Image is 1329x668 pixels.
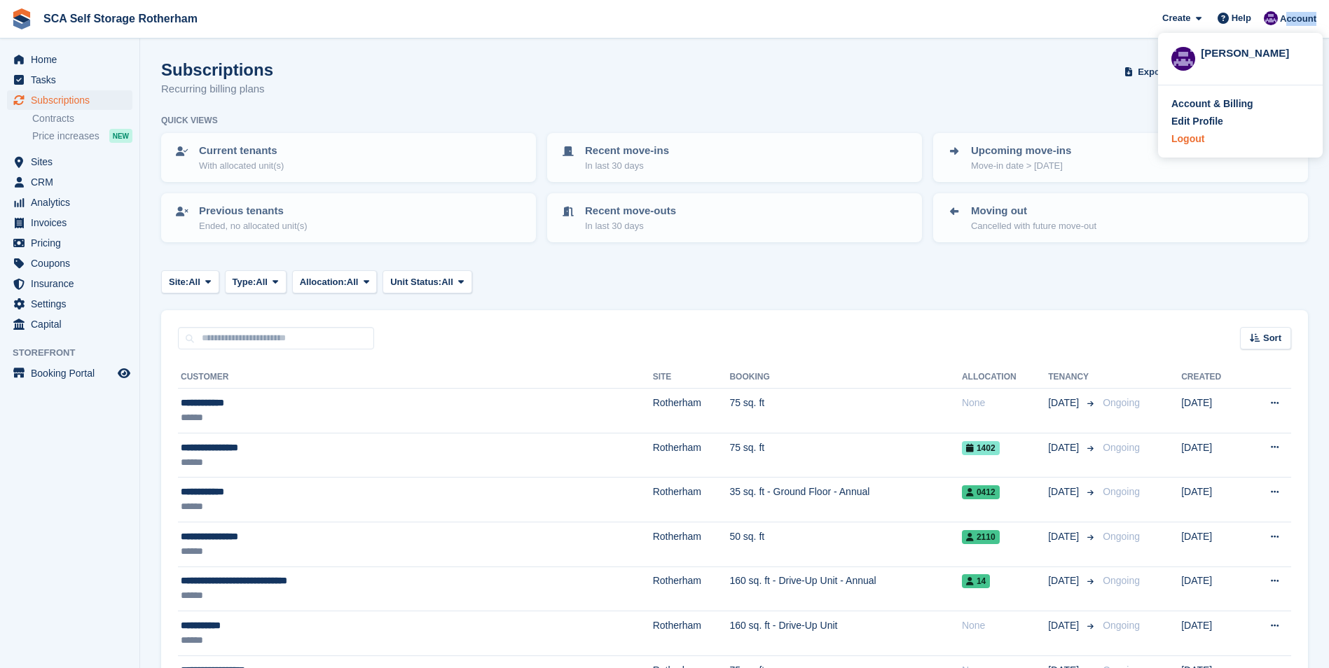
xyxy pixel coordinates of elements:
[1263,331,1281,345] span: Sort
[11,8,32,29] img: stora-icon-8386f47178a22dfd0bd8f6a31ec36ba5ce8667c1dd55bd0f319d3a0aa187defe.svg
[1171,114,1223,129] div: Edit Profile
[1103,486,1140,497] span: Ongoing
[1181,366,1244,389] th: Created
[729,611,962,656] td: 160 sq. ft - Drive-Up Unit
[1171,132,1204,146] div: Logout
[31,213,115,232] span: Invoices
[729,522,962,566] td: 50 sq. ft
[962,366,1048,389] th: Allocation
[1181,478,1244,522] td: [DATE]
[7,90,132,110] a: menu
[31,253,115,273] span: Coupons
[256,275,268,289] span: All
[383,270,471,293] button: Unit Status: All
[1103,442,1140,453] span: Ongoing
[971,203,1096,219] p: Moving out
[31,363,115,383] span: Booking Portal
[292,270,378,293] button: Allocation: All
[1181,433,1244,478] td: [DATE]
[1048,366,1097,389] th: Tenancy
[1048,618,1082,633] span: [DATE]
[199,159,284,173] p: With allocated unit(s)
[199,203,308,219] p: Previous tenants
[729,366,962,389] th: Booking
[935,195,1307,241] a: Moving out Cancelled with future move-out
[1280,12,1316,26] span: Account
[7,213,132,232] a: menu
[441,275,453,289] span: All
[653,611,730,656] td: Rotherham
[729,433,962,478] td: 75 sq. ft
[1048,573,1082,588] span: [DATE]
[7,294,132,314] a: menu
[116,365,132,382] a: Preview store
[1103,575,1140,586] span: Ongoing
[1201,46,1309,58] div: [PERSON_NAME]
[729,478,962,522] td: 35 sq. ft - Ground Floor - Annual
[347,275,359,289] span: All
[962,618,1048,633] div: None
[585,143,669,159] p: Recent move-ins
[653,366,730,389] th: Site
[1181,522,1244,566] td: [DATE]
[31,90,115,110] span: Subscriptions
[31,70,115,90] span: Tasks
[7,363,132,383] a: menu
[962,485,1000,499] span: 0412
[1181,566,1244,611] td: [DATE]
[1181,389,1244,433] td: [DATE]
[962,574,990,588] span: 14
[161,60,273,79] h1: Subscriptions
[1103,620,1140,631] span: Ongoing
[1048,440,1082,455] span: [DATE]
[971,143,1071,159] p: Upcoming move-ins
[1171,114,1309,129] a: Edit Profile
[188,275,200,289] span: All
[1103,397,1140,408] span: Ongoing
[32,128,132,144] a: Price increases NEW
[653,522,730,566] td: Rotherham
[163,134,535,181] a: Current tenants With allocated unit(s)
[971,159,1071,173] p: Move-in date > [DATE]
[32,112,132,125] a: Contracts
[7,172,132,192] a: menu
[1171,97,1309,111] a: Account & Billing
[169,275,188,289] span: Site:
[199,143,284,159] p: Current tenants
[653,389,730,433] td: Rotherham
[7,152,132,172] a: menu
[1232,11,1251,25] span: Help
[31,172,115,192] span: CRM
[962,530,1000,544] span: 2110
[1171,132,1309,146] a: Logout
[31,233,115,253] span: Pricing
[161,270,219,293] button: Site: All
[7,70,132,90] a: menu
[7,193,132,212] a: menu
[1264,11,1278,25] img: Kelly Neesham
[585,219,676,233] p: In last 30 days
[233,275,256,289] span: Type:
[109,129,132,143] div: NEW
[549,195,921,241] a: Recent move-outs In last 30 days
[653,433,730,478] td: Rotherham
[7,274,132,293] a: menu
[653,566,730,611] td: Rotherham
[32,130,99,143] span: Price increases
[653,478,730,522] td: Rotherham
[31,50,115,69] span: Home
[1181,611,1244,656] td: [DATE]
[31,274,115,293] span: Insurance
[31,152,115,172] span: Sites
[585,159,669,173] p: In last 30 days
[1171,47,1195,71] img: Kelly Neesham
[962,396,1048,410] div: None
[1048,396,1082,410] span: [DATE]
[1048,529,1082,544] span: [DATE]
[1162,11,1190,25] span: Create
[1171,97,1253,111] div: Account & Billing
[7,233,132,253] a: menu
[729,566,962,611] td: 160 sq. ft - Drive-Up Unit - Annual
[38,7,203,30] a: SCA Self Storage Rotherham
[199,219,308,233] p: Ended, no allocated unit(s)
